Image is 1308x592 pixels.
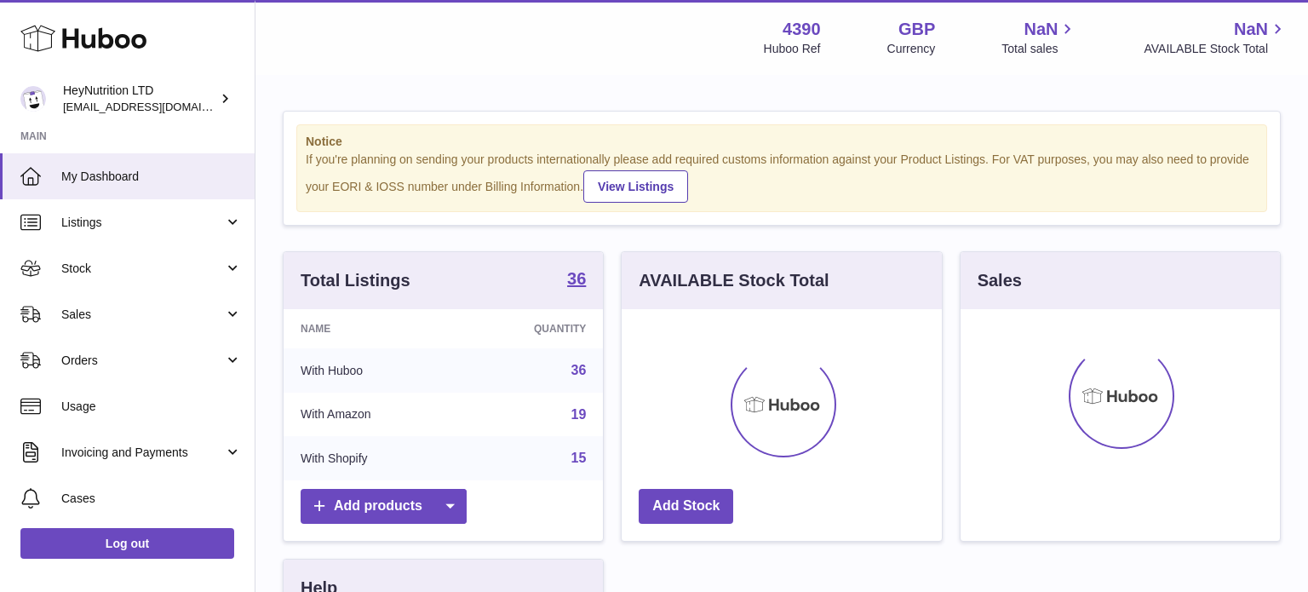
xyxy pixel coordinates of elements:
[639,269,829,292] h3: AVAILABLE Stock Total
[1001,41,1077,57] span: Total sales
[567,270,586,287] strong: 36
[61,353,224,369] span: Orders
[898,18,935,41] strong: GBP
[63,100,250,113] span: [EMAIL_ADDRESS][DOMAIN_NAME]
[978,269,1022,292] h3: Sales
[63,83,216,115] div: HeyNutrition LTD
[1144,41,1288,57] span: AVAILABLE Stock Total
[284,393,458,437] td: With Amazon
[284,309,458,348] th: Name
[61,307,224,323] span: Sales
[783,18,821,41] strong: 4390
[306,134,1258,150] strong: Notice
[571,451,587,465] a: 15
[639,489,733,524] a: Add Stock
[61,399,242,415] span: Usage
[61,261,224,277] span: Stock
[1001,18,1077,57] a: NaN Total sales
[571,407,587,422] a: 19
[583,170,688,203] a: View Listings
[284,436,458,480] td: With Shopify
[571,363,587,377] a: 36
[306,152,1258,203] div: If you're planning on sending your products internationally please add required customs informati...
[284,348,458,393] td: With Huboo
[887,41,936,57] div: Currency
[61,215,224,231] span: Listings
[458,309,603,348] th: Quantity
[1144,18,1288,57] a: NaN AVAILABLE Stock Total
[301,269,410,292] h3: Total Listings
[61,491,242,507] span: Cases
[1234,18,1268,41] span: NaN
[20,528,234,559] a: Log out
[20,86,46,112] img: info@heynutrition.com
[61,445,224,461] span: Invoicing and Payments
[301,489,467,524] a: Add products
[764,41,821,57] div: Huboo Ref
[61,169,242,185] span: My Dashboard
[1024,18,1058,41] span: NaN
[567,270,586,290] a: 36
